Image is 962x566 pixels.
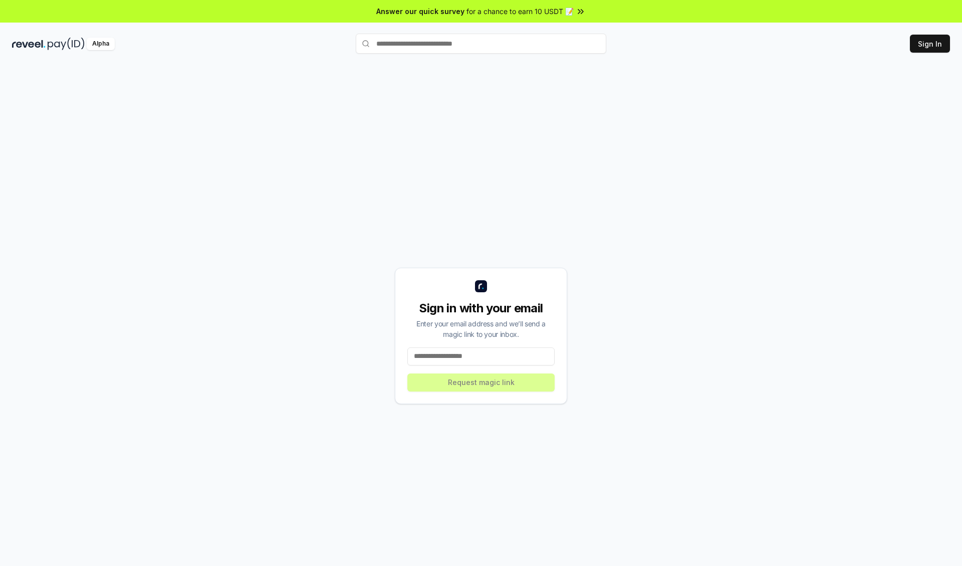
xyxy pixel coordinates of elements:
img: reveel_dark [12,38,46,50]
div: Sign in with your email [407,300,555,316]
img: pay_id [48,38,85,50]
span: for a chance to earn 10 USDT 📝 [466,6,574,17]
img: logo_small [475,280,487,292]
div: Alpha [87,38,115,50]
span: Answer our quick survey [376,6,464,17]
button: Sign In [910,35,950,53]
div: Enter your email address and we’ll send a magic link to your inbox. [407,318,555,339]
